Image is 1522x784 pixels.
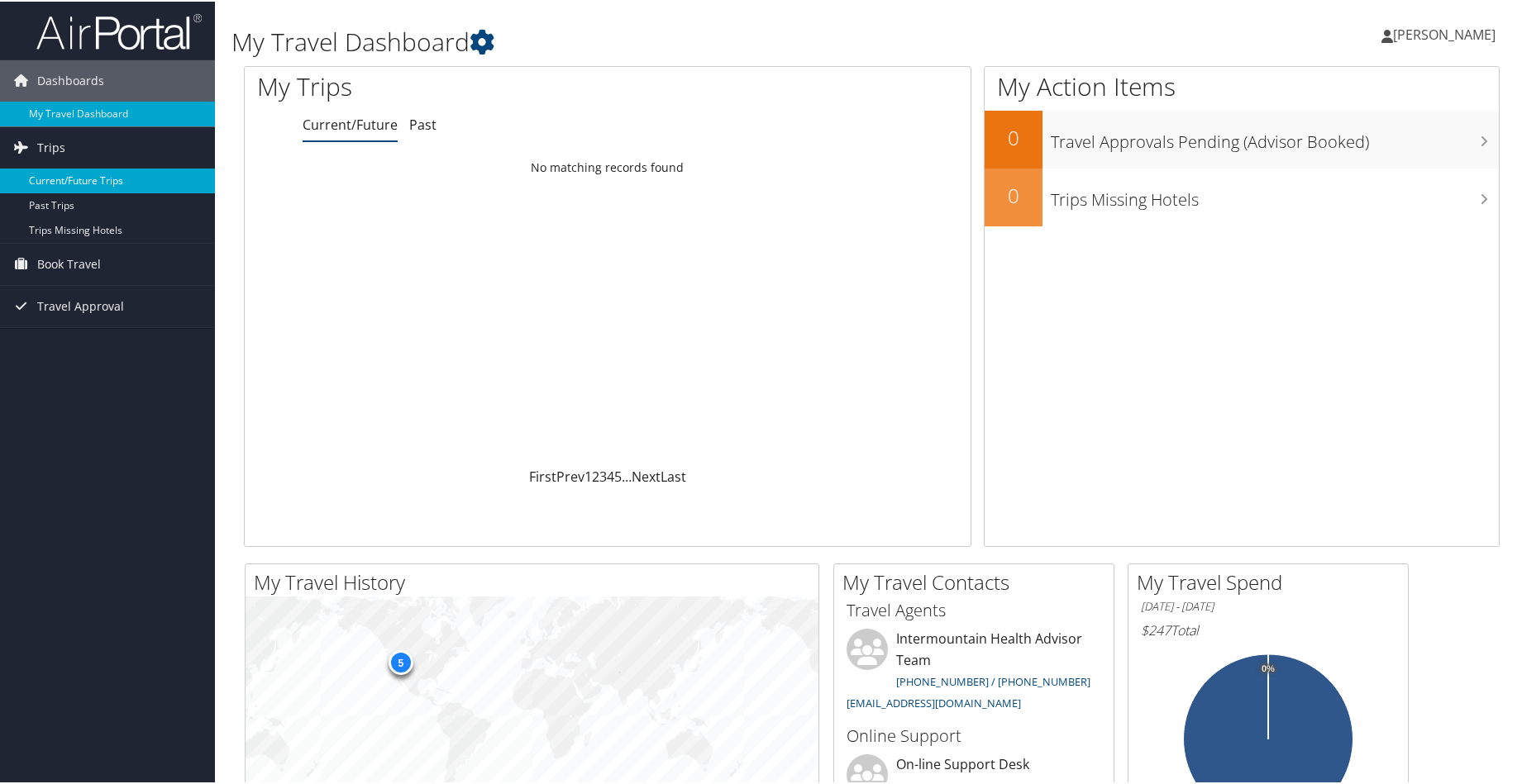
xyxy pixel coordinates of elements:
span: … [622,466,632,484]
span: Book Travel [37,242,101,283]
a: [EMAIL_ADDRESS][DOMAIN_NAME] [847,694,1021,709]
tspan: 0% [1262,663,1275,672]
a: Past [409,114,437,132]
a: [PERSON_NAME] [1381,8,1512,58]
a: First [529,466,556,484]
h6: Total [1141,620,1396,638]
span: Trips [37,126,65,167]
div: 5 [388,649,413,673]
h3: Travel Approvals Pending (Advisor Booked) [1051,121,1499,152]
a: 0Trips Missing Hotels [985,167,1499,225]
h6: [DATE] - [DATE] [1141,597,1396,613]
a: [PHONE_NUMBER] / [PHONE_NUMBER] [896,672,1090,687]
h2: 0 [985,122,1042,150]
h3: Online Support [847,723,1101,746]
a: 1 [584,466,592,484]
a: 3 [599,466,607,484]
a: 0Travel Approvals Pending (Advisor Booked) [985,109,1499,167]
span: Dashboards [37,59,104,100]
a: Next [632,466,661,484]
h2: My Travel Spend [1137,567,1408,595]
span: [PERSON_NAME] [1393,24,1496,42]
img: airportal-logo.png [36,11,202,50]
h1: My Trips [257,68,656,102]
a: Current/Future [303,114,398,132]
h1: My Action Items [985,68,1499,102]
h2: 0 [985,180,1042,208]
h1: My Travel Dashboard [231,23,1085,58]
td: No matching records found [245,151,971,181]
h2: My Travel History [254,567,818,595]
li: Intermountain Health Advisor Team [838,627,1109,715]
a: 2 [592,466,599,484]
a: 4 [607,466,614,484]
span: Travel Approval [37,284,124,325]
h3: Travel Agents [847,597,1101,620]
span: $247 [1141,620,1171,638]
a: 5 [614,466,622,484]
a: Last [661,466,686,484]
h2: My Travel Contacts [842,567,1114,595]
a: Prev [556,466,584,484]
h3: Trips Missing Hotels [1051,178,1499,210]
